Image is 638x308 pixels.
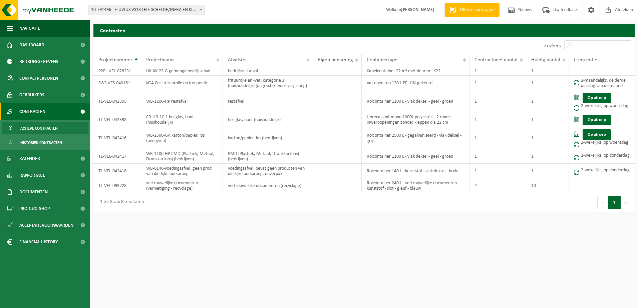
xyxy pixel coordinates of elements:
td: Rolcontainer 140 L - kunststof - vlak deksel - bruin [362,164,469,178]
span: Dashboard [19,37,44,53]
td: karton/papier, los (bedrijven) [223,127,313,149]
td: PMD (Plastiek, Metaal, Drankkartons) (bedrijven) [223,149,313,164]
span: Historiek contracten [20,136,62,149]
td: 1 [469,127,526,149]
a: Op afroep [583,115,611,125]
td: frituurolie en -vet, categorie 3 (huishoudelijk) (ongeschikt voor vergisting) [223,76,313,90]
a: Historiek contracten [2,136,88,149]
td: WB-1100-HP restafval [141,90,223,112]
span: Financial History [19,234,58,250]
td: TL-VEL-042417 [93,149,141,164]
span: Product Shop [19,200,50,217]
td: 1 [469,90,526,112]
td: TL-VEL-042416 [93,127,141,149]
span: 10-791496 - FLUVIUS VS13 LEIE-SCHELDE/INFRA EN KLANTENKANTOOR - KORTRIJK [88,5,205,15]
span: Navigatie [19,20,40,37]
span: Contracten [19,103,45,120]
span: Afvalstof [228,57,247,63]
button: 1 [608,196,621,209]
td: vertrouwelijke documenten (recyclage) [223,178,313,193]
td: 1 [469,76,526,90]
span: Huidig aantal [531,57,560,63]
td: 1 [526,90,569,112]
span: Frequentie [574,57,597,63]
td: 1 [469,112,526,127]
td: 2-wekelijks, op woensdag [569,90,635,112]
strong: [PERSON_NAME] [401,7,434,12]
td: restafval [223,90,313,112]
span: Rapportage [19,167,45,184]
button: Next [621,196,631,209]
span: Actieve contracten [20,122,58,135]
td: 1 [526,112,569,127]
span: Containertype [367,57,397,63]
td: Kapelcontainer 22 m³ met deuren - K22 [362,66,469,76]
td: Horeca cont mono 1000L polyester – 2 ronde inwerpopeningen zonder kleppen dia 22 cm [362,112,469,127]
span: Eigen benaming [318,57,353,63]
td: 2-wekelijks, op woensdag [569,127,635,149]
td: 1 [526,164,569,178]
td: vertrouwelijke documenten (vernietiging - recyclage) [141,178,223,193]
span: Contractueel aantal [474,57,518,63]
td: bedrijfsrestafval [223,66,313,76]
td: WB-1100-HP PMD (Plastiek, Metaal, Drankkartons) (bedrijven) [141,149,223,164]
td: 1 [526,127,569,149]
span: Projectnummer [98,57,132,63]
td: 1 [526,149,569,164]
span: Kalender [19,150,40,167]
h2: Contracten [93,24,635,37]
button: Previous [597,196,608,209]
td: 1 [526,76,569,90]
td: TL-VEL-042398 [93,112,141,127]
td: 1 [526,66,569,76]
a: Offerte aanvragen [444,3,500,17]
td: P2PL-VEL-028231 [93,66,141,76]
span: Bedrijfsgegevens [19,53,58,70]
td: 4 [469,178,526,193]
span: Projectnaam [146,57,174,63]
td: CR-HR-1C-1 hol glas, bont (huishoudelijk) [141,112,223,127]
span: Gebruikers [19,87,44,103]
td: TL-VEL-042395 [93,90,141,112]
td: WB-2500-GA karton/papier, los (bedrijven) [141,127,223,149]
td: Rolcontainer 1100 L - vlak deksel - geel - groen [362,90,469,112]
td: Vat open top 120 L PE, UN-gekeurd [362,76,469,90]
td: TL-VEL-042418 [93,164,141,178]
div: 1 tot 8 van 8 resultaten [97,196,144,208]
a: Actieve contracten [2,122,88,134]
a: Op afroep [583,93,611,103]
a: Op afroep [583,129,611,140]
td: Rolcontainer 1100 L - vlak deksel - geel - groen [362,149,469,164]
td: 1 [469,164,526,178]
td: Rolcontainer 2500 L - gegalvaniseerd - vlak deksel - grijs [362,127,469,149]
span: Acceptatievoorwaarden [19,217,73,234]
td: hol glas, bont (huishoudelijk) [223,112,313,127]
td: 2-wekelijks, op donderdag [569,149,635,164]
label: Zoeken: [544,43,561,48]
span: Offerte aanvragen [458,7,496,13]
td: HK-XK-22-G gemengd bedrijfsafval [141,66,223,76]
td: Rolcontainer 240 L - vertrouwelijke documenten - kunststof - slot - gleuf - blauw [362,178,469,193]
td: 2-maandelijks, de derde dinsdag van de maand [569,76,635,90]
td: 1 [469,66,526,76]
span: Documenten [19,184,48,200]
span: Contactpersonen [19,70,58,87]
td: 2-wekelijks, op donderdag [569,164,635,178]
td: WB-0140-voedingsafval, geen prod van dierlijke oorsprong [141,164,223,178]
td: TL-VEL-093728 [93,178,141,193]
td: KGA Colli frituurolie op frequentie [141,76,223,90]
td: voedingsafval, bevat geen producten van dierlijke oorsprong, onverpakt [223,164,313,178]
td: SWS-VES-040161 [93,76,141,90]
td: 1 [469,149,526,164]
td: 10 [526,178,569,193]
